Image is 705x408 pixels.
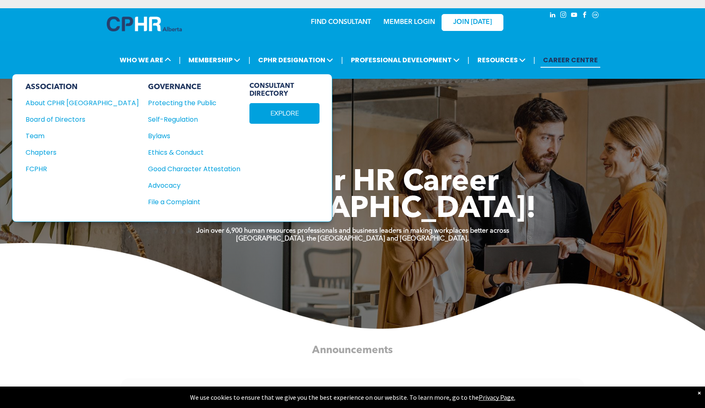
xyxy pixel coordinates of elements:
[26,98,128,108] div: About CPHR [GEOGRAPHIC_DATA]
[442,14,503,31] a: JOIN [DATE]
[311,19,371,26] a: FIND CONSULTANT
[383,19,435,26] a: MEMBER LOGIN
[698,389,701,397] div: Dismiss notification
[580,10,589,21] a: facebook
[148,147,231,158] div: Ethics & Conduct
[548,10,557,21] a: linkedin
[312,345,392,356] span: Announcements
[148,197,240,207] a: File a Complaint
[26,164,128,174] div: FCPHR
[591,10,600,21] a: Social network
[533,52,536,68] li: |
[26,147,139,158] a: Chapters
[453,19,492,26] span: JOIN [DATE]
[348,52,462,68] span: PROFESSIONAL DEVELOPMENT
[26,83,139,92] div: ASSOCIATION
[148,147,240,158] a: Ethics & Conduct
[26,98,139,108] a: About CPHR [GEOGRAPHIC_DATA]
[196,228,509,234] strong: Join over 6,900 human resources professionals and business leaders in making workplaces better ac...
[148,131,231,141] div: Bylaws
[186,52,243,68] span: MEMBERSHIP
[148,164,231,174] div: Good Character Attestation
[148,114,240,125] a: Self-Regulation
[479,393,515,401] a: Privacy Page.
[148,114,231,125] div: Self-Regulation
[148,83,240,92] div: GOVERNANCE
[249,103,320,124] a: EXPLORE
[26,131,139,141] a: Team
[117,52,174,68] span: WHO WE ARE
[540,52,600,68] a: CAREER CENTRE
[26,114,128,125] div: Board of Directors
[169,195,536,224] span: To [GEOGRAPHIC_DATA]!
[248,52,250,68] li: |
[26,147,128,158] div: Chapters
[341,52,343,68] li: |
[148,180,240,191] a: Advocacy
[475,52,528,68] span: RESOURCES
[26,131,128,141] div: Team
[148,180,231,191] div: Advocacy
[207,168,499,198] span: Take Your HR Career
[148,98,231,108] div: Protecting the Public
[468,52,470,68] li: |
[26,164,139,174] a: FCPHR
[148,197,231,207] div: File a Complaint
[26,114,139,125] a: Board of Directors
[148,164,240,174] a: Good Character Attestation
[559,10,568,21] a: instagram
[148,98,240,108] a: Protecting the Public
[148,131,240,141] a: Bylaws
[256,52,336,68] span: CPHR DESIGNATION
[569,10,578,21] a: youtube
[107,17,182,31] img: A blue and white logo for cp alberta
[249,83,320,98] span: CONSULTANT DIRECTORY
[236,236,469,242] strong: [GEOGRAPHIC_DATA], the [GEOGRAPHIC_DATA] and [GEOGRAPHIC_DATA].
[179,52,181,68] li: |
